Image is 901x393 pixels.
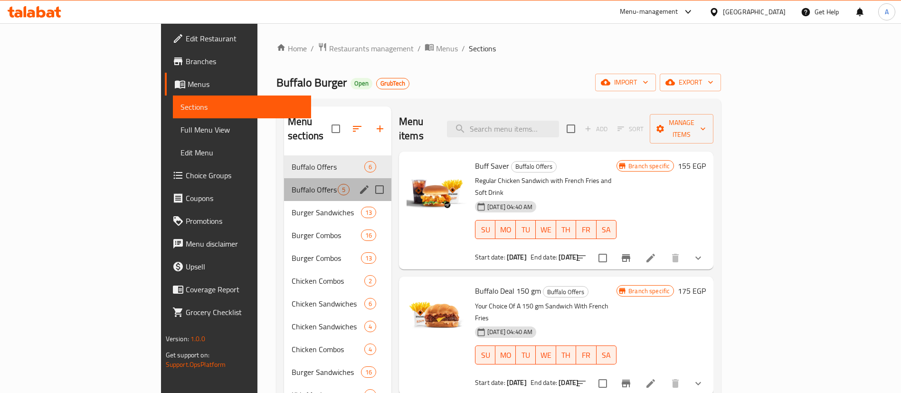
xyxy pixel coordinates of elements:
[475,300,616,324] p: Your Choice Of A 150 gm Sandwich With French Fries
[292,161,364,173] span: Buffalo Offers
[173,141,312,164] a: Edit Menu
[165,232,312,255] a: Menu disclaimer
[365,345,376,354] span: 4
[318,42,414,55] a: Restaurants management
[531,376,557,389] span: End date:
[377,79,409,87] span: GrubTech
[292,366,361,378] span: Burger Sandwiches
[581,122,611,136] span: Add item
[186,238,304,249] span: Menu disclaimer
[723,7,786,17] div: [GEOGRAPHIC_DATA]
[165,73,312,96] a: Menus
[469,43,496,54] span: Sections
[292,275,364,287] div: Chicken Combos
[576,345,596,364] button: FR
[499,223,512,237] span: MO
[166,358,226,371] a: Support.OpsPlatform
[173,118,312,141] a: Full Menu View
[364,298,376,309] div: items
[361,208,376,217] span: 13
[351,79,372,87] span: Open
[357,182,371,197] button: edit
[365,322,376,331] span: 4
[516,345,536,364] button: TU
[407,159,467,220] img: Buff Saver
[292,230,361,241] span: Burger Combos
[559,251,579,263] b: [DATE]
[417,43,421,54] li: /
[180,147,304,158] span: Edit Menu
[361,207,376,218] div: items
[531,251,557,263] span: End date:
[475,376,505,389] span: Start date:
[292,344,364,355] span: Chicken Combos
[512,161,556,172] span: Buffalo Offers
[284,155,391,178] div: Buffalo Offers6
[560,348,572,362] span: TH
[556,345,576,364] button: TH
[620,6,678,18] div: Menu-management
[543,287,588,297] span: Buffalo Offers
[885,7,889,17] span: A
[399,115,436,143] h2: Menu items
[625,162,673,171] span: Branch specific
[650,114,713,144] button: Manage items
[188,78,304,90] span: Menus
[479,223,492,237] span: SU
[520,348,532,362] span: TU
[165,50,312,73] a: Branches
[186,56,304,67] span: Branches
[425,42,458,55] a: Menus
[284,178,391,201] div: Buffalo Offers5edit
[292,184,338,195] div: Buffalo Offers
[165,278,312,301] a: Coverage Report
[507,251,527,263] b: [DATE]
[165,210,312,232] a: Promotions
[186,215,304,227] span: Promotions
[600,223,613,237] span: SA
[603,77,648,88] span: import
[536,220,556,239] button: WE
[284,247,391,269] div: Burger Combos13
[361,368,376,377] span: 16
[276,72,347,93] span: Buffalo Burger
[657,117,706,141] span: Manage items
[361,252,376,264] div: items
[173,96,312,118] a: Sections
[475,251,505,263] span: Start date:
[678,284,706,297] h6: 175 EGP
[292,321,364,332] span: Chicken Sandwiches
[292,207,361,218] span: Burger Sandwiches
[600,348,613,362] span: SA
[625,287,673,296] span: Branch specific
[495,220,515,239] button: MO
[580,223,592,237] span: FR
[165,301,312,324] a: Grocery Checklist
[361,254,376,263] span: 13
[361,230,376,241] div: items
[687,247,710,269] button: show more
[361,366,376,378] div: items
[447,121,559,137] input: search
[536,345,556,364] button: WE
[576,220,596,239] button: FR
[479,348,492,362] span: SU
[678,159,706,173] h6: 155 EGP
[475,159,509,173] span: Buff Saver
[667,77,713,88] span: export
[365,299,376,308] span: 6
[365,163,376,172] span: 6
[511,161,557,173] div: Buffalo Offers
[561,119,581,139] span: Select section
[292,298,364,309] span: Chicken Sandwiches
[484,327,536,336] span: [DATE] 04:40 AM
[186,33,304,44] span: Edit Restaurant
[338,184,350,195] div: items
[436,43,458,54] span: Menus
[364,344,376,355] div: items
[597,345,616,364] button: SA
[361,231,376,240] span: 16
